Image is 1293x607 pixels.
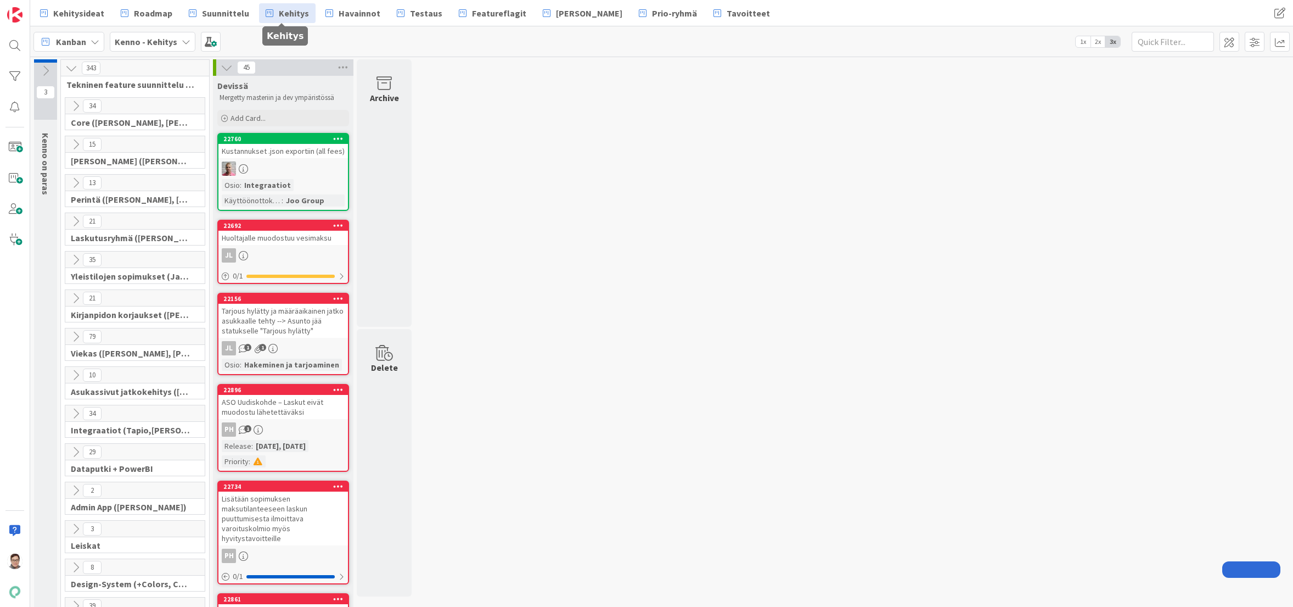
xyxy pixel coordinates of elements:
[71,309,191,320] span: Kirjanpidon korjaukset (Jussi, JaakkoHä)
[218,341,348,355] div: JL
[233,270,243,282] span: 0 / 1
[134,7,172,20] span: Roadmap
[218,134,348,144] div: 22760
[218,248,348,263] div: JL
[71,155,191,166] span: Halti (Sebastian, VilleH, Riikka, Antti, MikkoV, PetriH, PetriM)
[83,253,102,266] span: 35
[240,359,241,371] span: :
[218,221,348,245] div: 22692Huoltajalle muodostuu vesimaksu
[223,222,348,230] div: 22692
[71,540,191,551] span: Leiskat
[222,162,236,176] img: HJ
[472,7,526,20] span: Featureflagit
[83,292,102,305] span: 21
[83,99,102,113] span: 34
[218,570,348,583] div: 0/1
[83,176,102,190] span: 13
[71,348,191,359] span: Viekas (Samuli, Saara, Mika, Pirjo, Keijo, TommiHä, Rasmus)
[253,440,308,452] div: [DATE], [DATE]
[1076,36,1090,47] span: 1x
[82,62,100,75] span: 343
[652,7,697,20] span: Prio-ryhmä
[218,294,348,304] div: 22156
[222,194,282,207] div: Käyttöönottokriittisyys
[71,425,191,436] span: Integraatiot (Tapio,Santeri,Marko,HarriJ)
[223,295,348,303] div: 22156
[218,482,348,492] div: 22734
[83,330,102,343] span: 79
[556,7,622,20] span: [PERSON_NAME]
[222,422,236,437] div: PH
[241,359,342,371] div: Hakeminen ja tarjoaminen
[218,294,348,338] div: 22156Tarjous hylätty ja määräaikainen jatko asukkaalle tehty --> Asunto jää statukselle "Tarjous ...
[218,492,348,545] div: Lisätään sopimuksen maksutilanteeseen laskun puuttumisesta ilmoittava varoituskolmio myös hyvitys...
[237,61,256,74] span: 45
[33,3,111,23] a: Kehitysideat
[217,481,349,584] a: 22734Lisätään sopimuksen maksutilanteeseen laskun puuttumisesta ilmoittava varoituskolmio myös hy...
[71,578,191,589] span: Design-System (+Colors, Components)
[222,440,251,452] div: Release
[632,3,704,23] a: Prio-ryhmä
[259,3,316,23] a: Kehitys
[251,440,253,452] span: :
[71,271,191,282] span: Yleistilojen sopimukset (Jaakko, VilleP, TommiL, Simo)
[83,484,102,497] span: 2
[244,344,251,351] span: 1
[71,463,191,474] span: Dataputki + PowerBI
[223,483,348,491] div: 22734
[279,7,309,20] span: Kehitys
[71,117,191,128] span: Core (Pasi, Jussi, JaakkoHä, Jyri, Leo, MikkoK, Väinö)
[223,135,348,143] div: 22760
[7,554,23,569] img: SM
[218,385,348,419] div: 22896ASO Uudiskohde – Laskut eivät muodostu lähetettäväksi
[83,445,102,459] span: 29
[240,179,241,191] span: :
[36,86,55,99] span: 3
[222,179,240,191] div: Osio
[202,7,249,20] span: Suunnittelu
[1105,36,1120,47] span: 3x
[83,407,102,420] span: 34
[7,7,23,23] img: Visit kanbanzone.com
[283,194,327,207] div: Joo Group
[220,93,347,102] p: Mergetty masteriin ja dev ympäristössä
[182,3,256,23] a: Suunnittelu
[222,248,236,263] div: JL
[282,194,283,207] span: :
[259,344,266,351] span: 1
[1090,36,1105,47] span: 2x
[267,31,303,41] h5: Kehitys
[319,3,387,23] a: Havainnot
[40,133,51,195] span: Kenno on paras
[71,194,191,205] span: Perintä (Jaakko, PetriH, MikkoV, Pasi)
[222,341,236,355] div: JL
[241,179,294,191] div: Integraatiot
[218,549,348,563] div: PH
[339,7,380,20] span: Havainnot
[71,232,191,243] span: Laskutusryhmä (Antti, Harri, Keijo)
[218,422,348,437] div: PH
[218,221,348,231] div: 22692
[217,293,349,375] a: 22156Tarjous hylätty ja määräaikainen jatko asukkaalle tehty --> Asunto jää statukselle "Tarjous ...
[370,91,399,104] div: Archive
[222,549,236,563] div: PH
[83,522,102,536] span: 3
[66,79,195,90] span: Tekninen feature suunnittelu ja toteutus
[217,220,349,284] a: 22692Huoltajalle muodostuu vesimaksuJL0/1
[371,361,398,374] div: Delete
[217,80,248,91] span: Devissä
[83,215,102,228] span: 21
[83,138,102,151] span: 15
[390,3,449,23] a: Testaus
[218,134,348,158] div: 22760Kustannukset .json exportiin (all fees)
[218,594,348,604] div: 22861
[218,162,348,176] div: HJ
[218,269,348,283] div: 0/1
[114,3,179,23] a: Roadmap
[217,384,349,472] a: 22896ASO Uudiskohde – Laskut eivät muodostu lähetettäväksiPHRelease:[DATE], [DATE]Priority:
[218,395,348,419] div: ASO Uudiskohde – Laskut eivät muodostu lähetettäväksi
[707,3,777,23] a: Tavoitteet
[71,502,191,513] span: Admin App (Jaakko)
[536,3,629,23] a: [PERSON_NAME]
[53,7,104,20] span: Kehitysideat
